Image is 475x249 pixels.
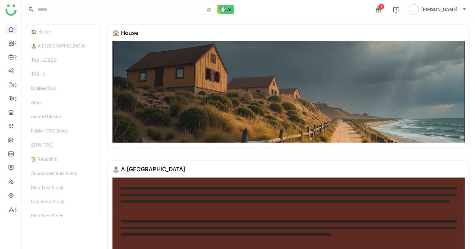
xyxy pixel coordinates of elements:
[27,39,101,53] div: 🏝️ A [GEOGRAPHIC_DATA]
[27,209,101,223] div: Rich Text Block
[379,4,384,9] div: 1
[27,166,101,180] div: Announcements Block
[27,138,101,152] div: SDW TOC
[27,81,101,95] div: Untitled Tab
[27,180,101,195] div: Rich Text Block
[112,166,185,173] div: 🏝️ A [GEOGRAPHIC_DATA]
[112,41,465,143] img: 68553b2292361c547d91f02a
[393,7,399,13] img: help.svg
[27,110,101,124] div: embed blocks
[27,25,101,39] div: 🏠 House
[112,30,139,36] div: 🏠 House
[5,4,17,16] img: logo
[206,7,211,12] img: search-type.svg
[27,124,101,138] div: Folder TOC Block
[27,53,101,67] div: Tab-11222
[217,5,234,14] img: ask-buddy-normal.svg
[27,95,101,110] div: docs
[27,195,101,209] div: Live Feed Block
[27,67,101,81] div: TAB-2
[409,4,419,14] img: avatar
[421,6,457,13] span: [PERSON_NAME]
[407,4,467,14] button: [PERSON_NAME]
[27,152,101,166] div: 📜 Read this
